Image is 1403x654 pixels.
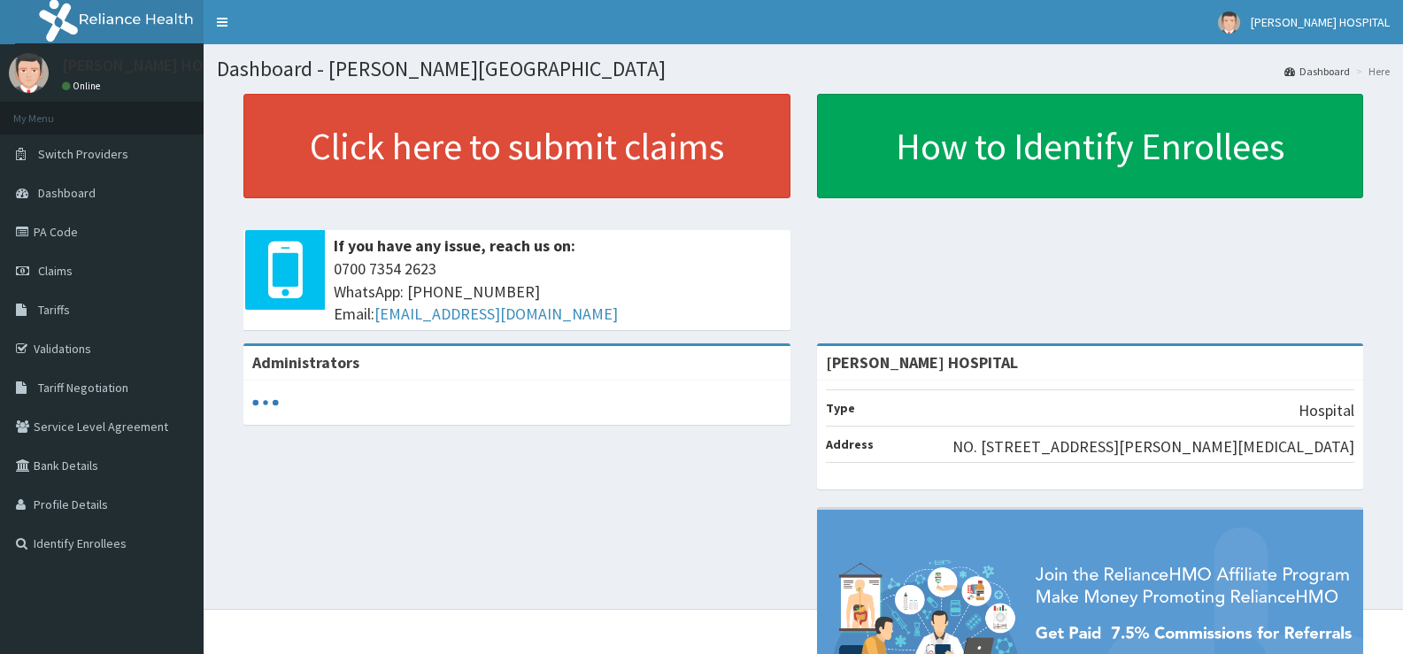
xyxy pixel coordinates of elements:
[38,185,96,201] span: Dashboard
[252,389,279,416] svg: audio-loading
[817,94,1364,198] a: How to Identify Enrollees
[374,304,618,324] a: [EMAIL_ADDRESS][DOMAIN_NAME]
[38,380,128,396] span: Tariff Negotiation
[252,352,359,373] b: Administrators
[217,58,1390,81] h1: Dashboard - [PERSON_NAME][GEOGRAPHIC_DATA]
[1218,12,1240,34] img: User Image
[1299,399,1354,422] p: Hospital
[38,302,70,318] span: Tariffs
[1284,64,1350,79] a: Dashboard
[1251,14,1390,30] span: [PERSON_NAME] HOSPITAL
[38,146,128,162] span: Switch Providers
[9,53,49,93] img: User Image
[334,258,782,326] span: 0700 7354 2623 WhatsApp: [PHONE_NUMBER] Email:
[1352,64,1390,79] li: Here
[826,400,855,416] b: Type
[334,235,575,256] b: If you have any issue, reach us on:
[62,80,104,92] a: Online
[38,263,73,279] span: Claims
[826,352,1018,373] strong: [PERSON_NAME] HOSPITAL
[62,58,251,73] p: [PERSON_NAME] HOSPITAL
[826,436,874,452] b: Address
[952,435,1354,458] p: NO. [STREET_ADDRESS][PERSON_NAME][MEDICAL_DATA]
[243,94,790,198] a: Click here to submit claims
